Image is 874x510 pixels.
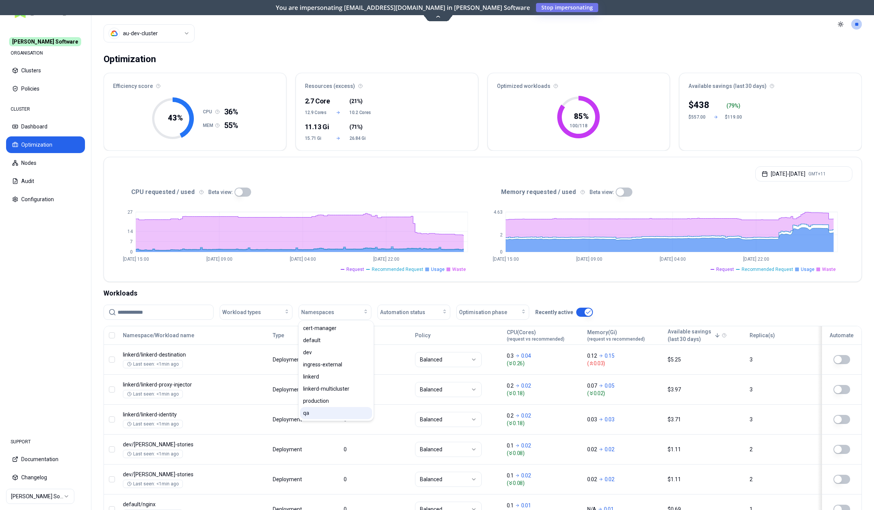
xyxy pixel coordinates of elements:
[273,416,303,423] div: Deployment
[380,308,425,316] span: Automation status
[825,332,858,339] div: Automate
[483,188,853,197] div: Memory requested / used
[801,266,814,272] span: Usage
[808,171,826,177] span: GMT+11
[127,229,133,234] tspan: 14
[521,352,531,360] p: 0.04
[372,266,423,272] span: Recommended Request
[587,416,597,423] p: 0.03
[743,257,769,262] tspan: [DATE] 22:00
[587,360,661,367] span: ( 0.03 )
[104,288,862,299] div: Workloads
[303,336,321,344] span: default
[6,155,85,171] button: Nodes
[507,502,514,509] p: 0.1
[521,472,531,479] p: 0.02
[305,110,327,116] span: 12.9 Cores
[750,328,775,343] button: Replica(s)
[127,421,179,427] div: Last seen: <1min ago
[123,30,158,37] div: au-dev-cluster
[570,123,588,128] tspan: 100/118
[507,419,580,427] span: ( 0.18 )
[668,356,743,363] div: $5.25
[6,434,85,449] div: SUPPORT
[351,123,361,131] span: 71%
[344,356,408,363] div: 0
[742,266,793,272] span: Recommended Request
[587,336,645,342] span: (request vs recommended)
[605,476,615,483] p: 0.02
[605,446,615,453] p: 0.02
[507,390,580,397] span: ( 0.18 )
[305,135,327,141] span: 15.71 Gi
[224,120,238,131] span: 55%
[6,45,85,61] div: ORGANISATION
[123,328,194,343] button: Namespace/Workload name
[104,73,286,94] div: Efficiency score
[206,257,233,262] tspan: [DATE] 09:00
[301,308,334,316] span: Namespaces
[668,416,743,423] div: $3.71
[344,476,408,483] div: 0
[303,324,336,332] span: cert-manager
[110,30,118,37] img: gcp
[351,97,361,105] span: 21%
[349,135,372,141] span: 26.84 Gi
[521,442,531,449] p: 0.02
[725,114,743,120] div: $119.00
[123,441,266,448] p: rex-stories
[574,112,589,121] tspan: 85 %
[305,96,327,106] div: 2.7 Core
[750,356,814,363] div: 3
[273,446,303,453] div: Deployment
[127,391,179,397] div: Last seen: <1min ago
[349,97,363,105] span: ( )
[303,409,309,417] span: qa
[587,382,597,390] p: 0.07
[726,102,744,110] div: ( %)
[452,266,466,272] span: Waste
[587,390,661,397] span: ( 0.02 )
[6,118,85,135] button: Dashboard
[587,476,597,483] p: 0.02
[349,110,372,116] span: 10.2 Cores
[127,210,133,215] tspan: 27
[507,382,514,390] p: 0.2
[500,232,503,238] tspan: 2
[587,446,597,453] p: 0.02
[488,73,670,94] div: Optimized workloads
[303,373,319,380] span: linkerd
[104,24,195,42] button: Select a value
[344,446,408,453] div: 0
[750,386,814,393] div: 3
[605,382,615,390] p: 0.05
[123,381,266,388] p: linkerd-proxy-injector
[299,321,374,421] div: Suggestions
[373,257,399,262] tspan: [DATE] 22:00
[303,349,312,356] span: dev
[273,356,303,363] div: Deployment
[113,188,483,197] div: CPU requested / used
[755,166,852,181] button: [DATE]-[DATE]GMT+11
[507,449,580,457] span: ( 0.08 )
[303,397,329,405] span: production
[208,188,233,196] p: Beta view:
[500,249,503,255] tspan: 0
[9,37,81,46] span: [PERSON_NAME] Software
[431,266,445,272] span: Usage
[587,352,597,360] p: 0.12
[668,386,743,393] div: $3.97
[660,257,686,262] tspan: [DATE] 04:00
[104,52,156,67] div: Optimization
[273,328,284,343] button: Type
[507,472,514,479] p: 0.1
[716,266,734,272] span: Request
[822,266,836,272] span: Waste
[303,385,349,393] span: linkerd-multicluster
[224,106,238,117] span: 36%
[693,99,709,111] p: 438
[507,328,564,343] button: CPU(Cores)(request vs recommended)
[668,476,743,483] div: $1.11
[459,308,507,316] span: Optimisation phase
[679,73,861,94] div: Available savings (last 30 days)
